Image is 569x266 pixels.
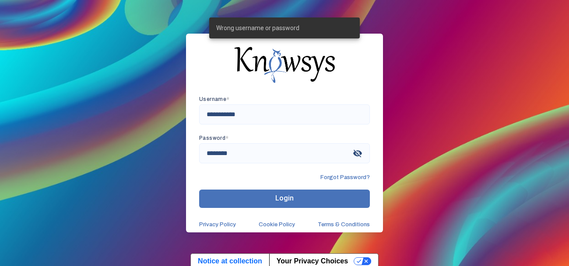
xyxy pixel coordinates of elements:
[234,47,335,83] img: knowsys-logo.png
[216,24,299,32] span: Wrong username or password
[199,221,236,228] a: Privacy Policy
[320,174,370,181] span: Forgot Password?
[318,221,370,228] a: Terms & Conditions
[259,221,295,228] a: Cookie Policy
[275,194,294,202] span: Login
[199,96,230,102] app-required-indication: Username
[350,145,365,161] span: visibility_off
[199,135,229,141] app-required-indication: Password
[199,190,370,208] button: Login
